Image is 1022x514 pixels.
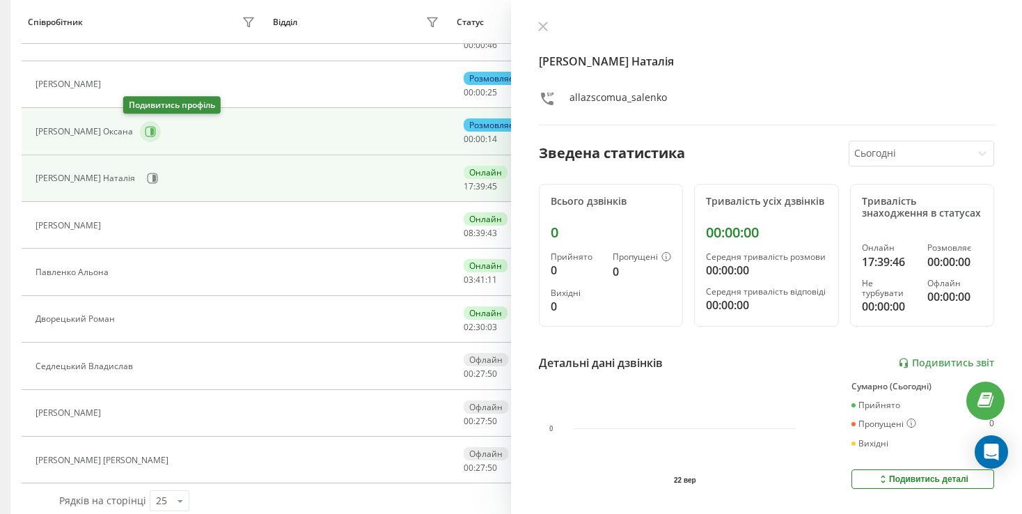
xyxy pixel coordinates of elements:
span: 00 [464,86,473,98]
div: Седлецький Владислав [36,361,136,371]
span: 00 [464,462,473,474]
span: 00 [464,368,473,380]
span: 08 [464,227,473,239]
div: [PERSON_NAME] [36,408,104,418]
h4: [PERSON_NAME] Наталія [539,53,994,70]
div: Офлайн [464,353,508,366]
div: [PERSON_NAME] [PERSON_NAME] [36,455,172,465]
div: : : [464,416,497,426]
div: Середня тривалість відповіді [706,287,826,297]
span: 27 [475,368,485,380]
button: Подивитись деталі [851,469,994,489]
div: Онлайн [464,259,508,272]
div: 00:00:00 [706,224,826,241]
span: 02 [464,321,473,333]
div: Детальні дані дзвінків [539,355,663,371]
span: Рядків на сторінці [59,494,146,507]
span: 50 [487,415,497,427]
div: 25 [156,494,167,508]
div: Відділ [273,17,297,27]
span: 00 [475,86,485,98]
div: Вихідні [551,288,602,298]
div: Офлайн [927,279,982,288]
div: Зведена статистика [539,143,685,164]
span: 25 [487,86,497,98]
div: : : [464,228,497,238]
div: Подивитись деталі [877,474,968,485]
span: 00 [475,133,485,145]
div: Павленко Альона [36,267,112,277]
div: 0 [551,224,671,241]
div: Подивитись профіль [123,96,221,114]
div: Співробітник [28,17,83,27]
div: 0 [551,298,602,315]
div: Пропущені [851,419,916,430]
span: 03 [464,274,473,286]
div: 00:00:00 [862,298,917,315]
div: 0 [551,262,602,279]
div: Тривалість знаходження в статусах [862,196,982,219]
div: 0 [613,263,671,280]
div: Прийнято [551,252,602,262]
span: 45 [487,180,497,192]
div: Дворецький Роман [36,314,118,324]
div: [PERSON_NAME] Наталія [36,173,139,183]
div: Open Intercom Messenger [975,435,1008,469]
span: 30 [475,321,485,333]
div: 00:00:00 [706,297,826,313]
div: Онлайн [464,212,508,226]
span: 41 [475,274,485,286]
div: : : [464,182,497,192]
div: Офлайн [464,447,508,460]
span: 00 [464,133,473,145]
div: 0 [989,419,994,430]
div: 17:39:46 [862,254,917,270]
span: 17 [464,180,473,192]
div: Вихідні [851,439,888,449]
span: 03 [487,321,497,333]
div: Офлайн [464,400,508,414]
span: 14 [487,133,497,145]
span: 11 [487,274,497,286]
a: Подивитись звіт [898,357,994,369]
div: allazscomua_salenko [569,91,667,111]
span: 46 [487,39,497,51]
div: : : [464,88,497,98]
span: 50 [487,462,497,474]
span: 39 [475,180,485,192]
div: [PERSON_NAME] Оксана [36,127,136,137]
div: : : [464,134,497,144]
div: Сумарно (Сьогодні) [851,382,994,391]
span: 27 [475,415,485,427]
div: : : [464,322,497,332]
div: Розмовляє [927,243,982,253]
div: Прийнято [851,400,900,410]
span: 00 [475,39,485,51]
div: : : [464,275,497,285]
div: Розмовляє [464,72,519,85]
div: 00:00:00 [927,288,982,305]
div: Статус [457,17,484,27]
div: : : [464,463,497,473]
text: 0 [549,425,553,433]
div: : : [464,369,497,379]
div: [PERSON_NAME] [36,221,104,231]
div: Середня тривалість розмови [706,252,826,262]
span: 50 [487,368,497,380]
div: 00:00:00 [706,262,826,279]
div: Всього дзвінків [551,196,671,208]
span: 43 [487,227,497,239]
span: 27 [475,462,485,474]
span: 00 [464,415,473,427]
span: 39 [475,227,485,239]
text: 22 вер [674,476,696,484]
div: Онлайн [464,306,508,320]
span: 00 [464,39,473,51]
div: Онлайн [464,166,508,179]
div: Тривалість усіх дзвінків [706,196,826,208]
div: [PERSON_NAME] [36,79,104,89]
div: : : [464,40,497,50]
div: Пропущені [613,252,671,263]
div: Не турбувати [862,279,917,299]
div: 00:00:00 [927,254,982,270]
